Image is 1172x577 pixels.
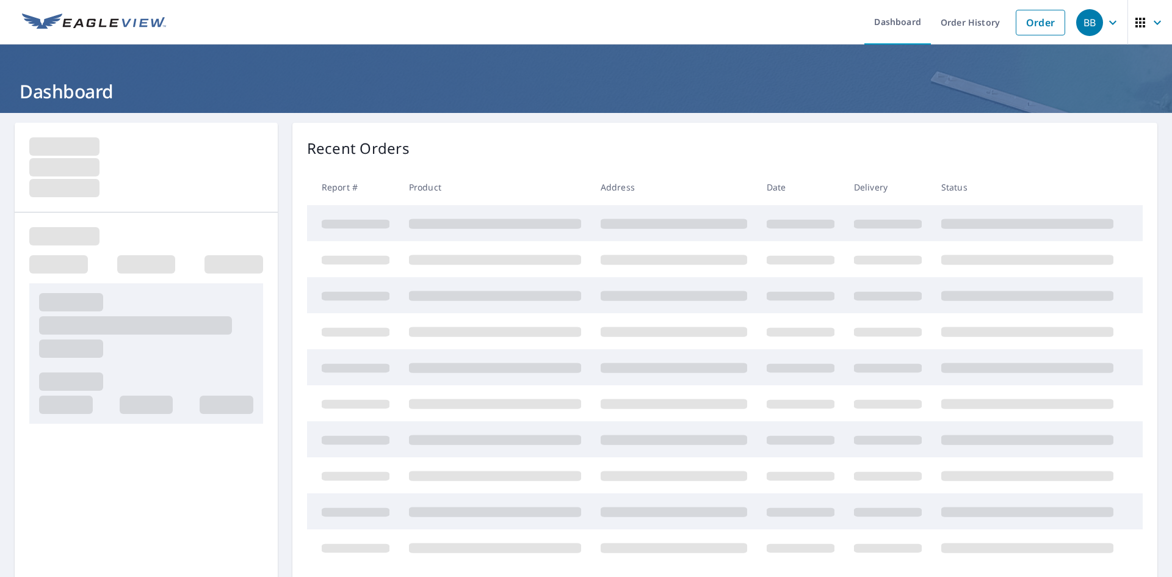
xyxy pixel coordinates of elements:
th: Status [931,169,1123,205]
th: Report # [307,169,399,205]
th: Date [757,169,844,205]
p: Recent Orders [307,137,410,159]
th: Product [399,169,591,205]
a: Order [1016,10,1065,35]
div: BB [1076,9,1103,36]
h1: Dashboard [15,79,1157,104]
img: EV Logo [22,13,166,32]
th: Address [591,169,757,205]
th: Delivery [844,169,931,205]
